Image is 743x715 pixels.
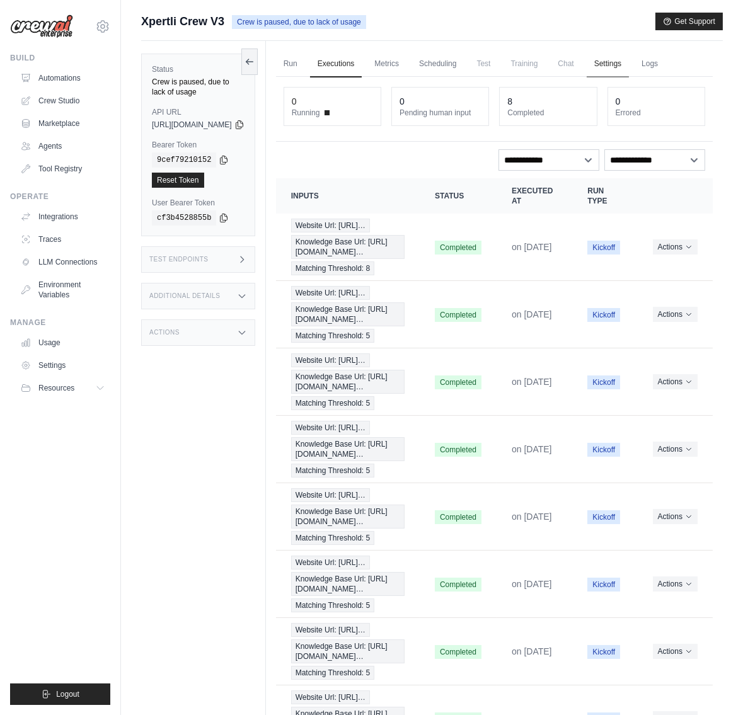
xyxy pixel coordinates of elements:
[291,396,375,410] span: Matching Threshold: 5
[149,329,180,336] h3: Actions
[512,242,552,252] time: May 18, 2025 at 16:08 PDT
[291,666,375,680] span: Matching Threshold: 5
[420,178,497,214] th: Status
[15,159,110,179] a: Tool Registry
[291,505,405,529] span: Knowledge Base Url: [URL][DOMAIN_NAME]…
[497,178,572,214] th: Executed at
[653,307,698,322] button: Actions for execution
[435,375,481,389] span: Completed
[276,178,420,214] th: Inputs
[400,95,405,108] div: 0
[291,219,370,232] span: Website Url: [URL]…
[10,684,110,705] button: Logout
[15,378,110,398] button: Resources
[291,437,405,461] span: Knowledge Base Url: [URL][DOMAIN_NAME]…
[15,252,110,272] a: LLM Connections
[291,531,375,545] span: Matching Threshold: 5
[435,308,481,322] span: Completed
[149,256,209,263] h3: Test Endpoints
[38,383,74,393] span: Resources
[56,689,79,699] span: Logout
[291,353,370,367] span: Website Url: [URL]…
[292,108,320,118] span: Running
[587,510,620,524] span: Kickoff
[291,302,405,326] span: Knowledge Base Url: [URL][DOMAIN_NAME]…
[512,309,552,319] time: May 18, 2025 at 14:48 PDT
[503,51,545,76] span: Training is not available until the deployment is complete
[291,219,405,275] a: View execution details for Website Url
[152,107,245,117] label: API URL
[653,644,698,659] button: Actions for execution
[15,333,110,353] a: Usage
[291,261,375,275] span: Matching Threshold: 8
[10,14,73,38] img: Logo
[292,95,297,108] div: 0
[10,53,110,63] div: Build
[291,488,405,545] a: View execution details for Website Url
[587,308,620,322] span: Kickoff
[276,51,305,77] a: Run
[141,13,224,30] span: Xpertli Crew V3
[550,51,581,76] span: Chat is not available until the deployment is complete
[15,355,110,375] a: Settings
[15,91,110,111] a: Crew Studio
[10,192,110,202] div: Operate
[232,15,366,29] span: Crew is paused, due to lack of usage
[291,421,405,478] a: View execution details for Website Url
[291,556,370,569] span: Website Url: [URL]…
[616,95,621,108] div: 0
[15,275,110,305] a: Environment Variables
[291,464,375,478] span: Matching Threshold: 5
[291,353,405,410] a: View execution details for Website Url
[15,68,110,88] a: Automations
[291,556,405,612] a: View execution details for Website Url
[512,377,552,387] time: May 18, 2025 at 14:14 PDT
[291,421,370,435] span: Website Url: [URL]…
[10,317,110,328] div: Manage
[149,292,220,300] h3: Additional Details
[152,120,232,130] span: [URL][DOMAIN_NAME]
[291,572,405,596] span: Knowledge Base Url: [URL][DOMAIN_NAME]…
[15,113,110,134] a: Marketplace
[291,598,375,612] span: Matching Threshold: 5
[587,375,620,389] span: Kickoff
[15,207,110,227] a: Integrations
[291,488,370,502] span: Website Url: [URL]…
[152,152,216,168] code: 9cef79210152
[512,444,552,454] time: May 18, 2025 at 13:11 PDT
[152,64,245,74] label: Status
[435,241,481,255] span: Completed
[469,51,498,76] span: Test
[572,178,637,214] th: Run Type
[587,645,620,659] span: Kickoff
[435,443,481,457] span: Completed
[587,241,620,255] span: Kickoff
[587,443,620,457] span: Kickoff
[291,639,405,663] span: Knowledge Base Url: [URL][DOMAIN_NAME]…
[507,108,589,118] dt: Completed
[291,370,405,394] span: Knowledge Base Url: [URL][DOMAIN_NAME]…
[587,578,620,592] span: Kickoff
[291,329,375,343] span: Matching Threshold: 5
[152,77,245,97] div: Crew is paused, due to lack of usage
[653,239,698,255] button: Actions for execution
[291,235,405,259] span: Knowledge Base Url: [URL][DOMAIN_NAME]…
[435,510,481,524] span: Completed
[400,108,481,118] dt: Pending human input
[310,51,362,77] a: Executions
[291,286,405,343] a: View execution details for Website Url
[655,13,723,30] button: Get Support
[616,108,697,118] dt: Errored
[512,579,552,589] time: May 18, 2025 at 12:26 PDT
[507,95,512,108] div: 8
[291,623,405,680] a: View execution details for Website Url
[512,646,552,656] time: May 18, 2025 at 11:53 PDT
[412,51,464,77] a: Scheduling
[291,690,370,704] span: Website Url: [URL]…
[152,173,204,188] a: Reset Token
[653,509,698,524] button: Actions for execution
[291,286,370,300] span: Website Url: [URL]…
[152,210,216,226] code: cf3b4528855b
[634,51,665,77] a: Logs
[653,442,698,457] button: Actions for execution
